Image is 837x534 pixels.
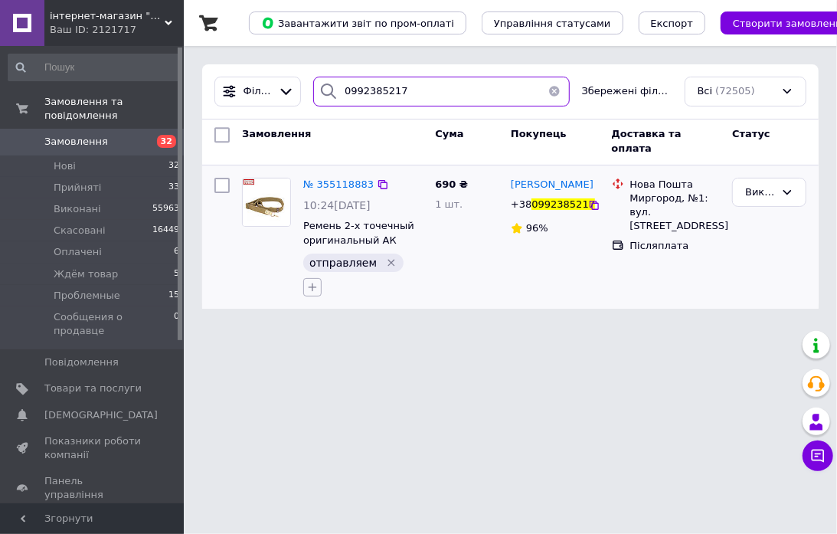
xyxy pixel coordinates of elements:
[54,224,106,238] span: Скасовані
[494,18,611,29] span: Управління статусами
[168,181,179,195] span: 33
[54,267,118,281] span: Ждём товар
[157,135,176,148] span: 32
[630,239,721,253] div: Післяплата
[303,220,414,260] a: Ремень 2-х точечный оригинальный АК (оригинал СССР)
[482,11,623,34] button: Управління статусами
[54,245,102,259] span: Оплачені
[168,159,179,173] span: 32
[54,289,120,303] span: Проблемные
[698,84,713,99] span: Всі
[651,18,694,29] span: Експорт
[539,77,570,106] button: Очистить
[612,129,682,155] span: Доставка та оплата
[715,85,755,97] span: (72505)
[511,178,593,192] a: [PERSON_NAME]
[242,178,291,227] a: Фото товару
[261,16,454,30] span: Завантажити звіт по пром-оплаті
[174,267,179,281] span: 5
[385,257,397,269] svg: Видалити мітку
[244,84,273,99] span: Фільтри
[54,159,76,173] span: Нові
[168,289,179,303] span: 15
[8,54,181,81] input: Пошук
[732,129,770,140] span: Статус
[511,179,593,190] span: [PERSON_NAME]
[54,310,174,338] span: Сообщения о продавце
[511,129,567,140] span: Покупець
[249,11,466,34] button: Завантажити звіт по пром-оплаті
[174,245,179,259] span: 6
[511,198,595,210] span: +380992385217
[152,224,179,238] span: 16449
[174,310,179,338] span: 0
[435,129,463,140] span: Cума
[435,179,468,190] span: 690 ₴
[313,77,570,106] input: Пошук за номером замовлення, ПІБ покупця, номером телефону, Email, номером накладної
[303,199,371,211] span: 10:24[DATE]
[44,474,142,502] span: Панель управління
[531,198,595,210] span: 0992385217
[152,202,179,216] span: 55963
[54,181,101,195] span: Прийняті
[630,192,721,234] div: Миргород, №1: вул. [STREET_ADDRESS]
[44,135,108,149] span: Замовлення
[526,222,548,234] span: 96%
[44,434,142,462] span: Показники роботи компанії
[511,198,531,210] span: +38
[243,179,290,226] img: Фото товару
[309,257,377,269] span: отправляем
[44,95,184,123] span: Замовлення та повідомлення
[803,441,833,471] button: Чат з покупцем
[242,129,311,140] span: Замовлення
[435,198,463,210] span: 1 шт.
[44,382,142,395] span: Товари та послуги
[630,178,721,192] div: Нова Пошта
[50,9,165,23] span: інтернет-магазин "Сержант"
[303,179,374,190] a: № 355118883
[44,355,119,369] span: Повідомлення
[54,202,101,216] span: Виконані
[745,185,775,201] div: Виконано
[50,23,184,37] div: Ваш ID: 2121717
[582,84,672,99] span: Збережені фільтри:
[639,11,706,34] button: Експорт
[44,408,158,422] span: [DEMOGRAPHIC_DATA]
